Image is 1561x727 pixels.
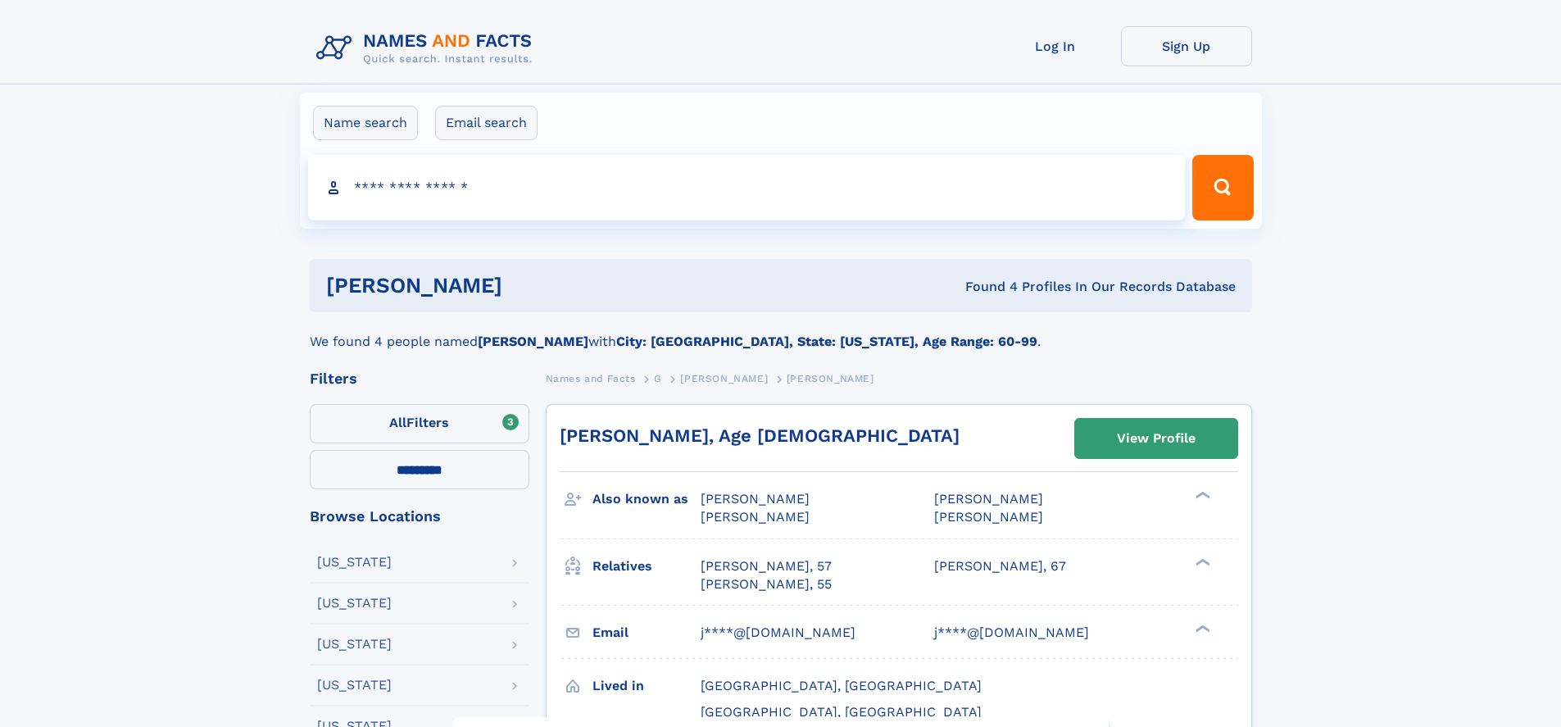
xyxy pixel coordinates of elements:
span: [PERSON_NAME] [701,509,810,525]
a: Names and Facts [546,368,636,388]
div: Browse Locations [310,509,529,524]
img: Logo Names and Facts [310,26,546,70]
a: View Profile [1075,419,1237,458]
h1: [PERSON_NAME] [326,275,734,296]
a: Log In [990,26,1121,66]
div: We found 4 people named with . [310,312,1252,352]
div: Found 4 Profiles In Our Records Database [733,278,1236,296]
a: [PERSON_NAME], 57 [701,557,832,575]
div: View Profile [1117,420,1196,457]
h3: Lived in [592,672,701,700]
b: [PERSON_NAME] [478,334,588,349]
h3: Also known as [592,485,701,513]
div: [US_STATE] [317,679,392,692]
h3: Relatives [592,552,701,580]
b: City: [GEOGRAPHIC_DATA], State: [US_STATE], Age Range: 60-99 [616,334,1037,349]
button: Search Button [1192,155,1253,220]
span: [GEOGRAPHIC_DATA], [GEOGRAPHIC_DATA] [701,678,982,693]
a: [PERSON_NAME], Age [DEMOGRAPHIC_DATA] [560,425,960,446]
a: [PERSON_NAME] [680,368,768,388]
label: Filters [310,404,529,443]
div: Filters [310,371,529,386]
label: Name search [313,106,418,140]
div: ❯ [1191,557,1211,567]
div: [US_STATE] [317,556,392,569]
a: [PERSON_NAME], 55 [701,575,832,593]
div: ❯ [1191,490,1211,501]
span: [PERSON_NAME] [701,491,810,507]
span: [PERSON_NAME] [787,373,874,384]
span: G [654,373,662,384]
span: [GEOGRAPHIC_DATA], [GEOGRAPHIC_DATA] [701,704,982,720]
span: All [389,415,406,430]
div: [US_STATE] [317,638,392,651]
label: Email search [435,106,538,140]
span: [PERSON_NAME] [934,491,1043,507]
a: [PERSON_NAME], 67 [934,557,1066,575]
div: ❯ [1191,623,1211,634]
span: [PERSON_NAME] [934,509,1043,525]
div: [US_STATE] [317,597,392,610]
input: search input [308,155,1186,220]
span: [PERSON_NAME] [680,373,768,384]
a: Sign Up [1121,26,1252,66]
h3: Email [592,619,701,647]
a: G [654,368,662,388]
